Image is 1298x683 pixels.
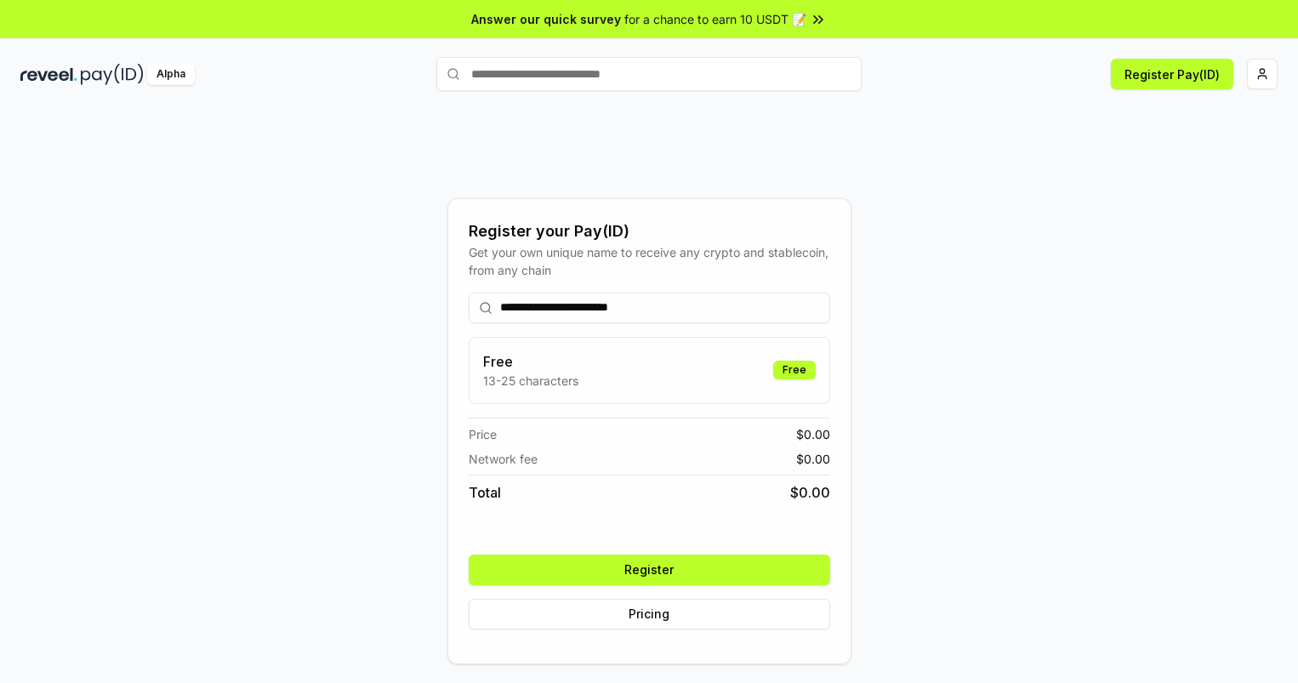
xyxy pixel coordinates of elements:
[81,64,144,85] img: pay_id
[1111,59,1233,89] button: Register Pay(ID)
[483,351,578,372] h3: Free
[469,555,830,585] button: Register
[796,450,830,468] span: $ 0.00
[471,10,621,28] span: Answer our quick survey
[469,599,830,629] button: Pricing
[147,64,195,85] div: Alpha
[624,10,806,28] span: for a chance to earn 10 USDT 📝
[469,425,497,443] span: Price
[796,425,830,443] span: $ 0.00
[469,243,830,279] div: Get your own unique name to receive any crypto and stablecoin, from any chain
[469,482,501,503] span: Total
[790,482,830,503] span: $ 0.00
[773,361,816,379] div: Free
[483,372,578,390] p: 13-25 characters
[20,64,77,85] img: reveel_dark
[469,450,538,468] span: Network fee
[469,219,830,243] div: Register your Pay(ID)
